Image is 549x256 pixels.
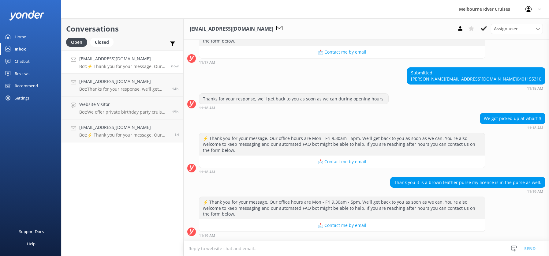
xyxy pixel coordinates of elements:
[390,177,545,188] div: Thank you it is a brown leather purse my licence is in the purse as well.
[15,67,29,80] div: Reviews
[79,124,170,131] h4: [EMAIL_ADDRESS][DOMAIN_NAME]
[527,87,543,90] strong: 11:18 AM
[174,132,179,137] span: Sep 01 2025 12:42pm (UTC +10:00) Australia/Sydney
[79,132,170,138] p: Bot: ⚡ Thank you for your message. Our office hours are Mon - Fri 9.30am - 5pm. We'll get back to...
[199,60,485,64] div: Sep 03 2025 11:17am (UTC +10:00) Australia/Sydney
[527,190,543,194] strong: 11:19 AM
[199,61,215,64] strong: 11:17 AM
[199,106,389,110] div: Sep 03 2025 11:18am (UTC +10:00) Australia/Sydney
[90,38,114,47] div: Closed
[66,39,90,45] a: Open
[62,96,183,119] a: Website VisitorBot:We offer private birthday party cruises for all ages, including 16th birthdays...
[172,109,179,115] span: Sep 02 2025 08:06pm (UTC +10:00) Australia/Sydney
[390,189,545,194] div: Sep 03 2025 11:19am (UTC +10:00) Australia/Sydney
[480,126,545,130] div: Sep 03 2025 11:18am (UTC +10:00) Australia/Sydney
[15,92,29,104] div: Settings
[62,51,183,73] a: [EMAIL_ADDRESS][DOMAIN_NAME]Bot:⚡ Thank you for your message. Our office hours are Mon - Fri 9.30...
[15,43,26,55] div: Inbox
[79,101,167,108] h4: Website Visitor
[199,197,485,219] div: ⚡ Thank you for your message. Our office hours are Mon - Fri 9.30am - 5pm. We'll get back to you ...
[9,10,44,21] img: yonder-white-logo.png
[480,113,545,124] div: We got picked up at wharf 3
[79,64,166,69] p: Bot: ⚡ Thank you for your message. Our office hours are Mon - Fri 9.30am - 5pm. We'll get back to...
[15,55,30,67] div: Chatbot
[199,219,485,232] button: 📩 Contact me by email
[79,109,167,115] p: Bot: We offer private birthday party cruises for all ages, including 16th birthdays. Celebrate on...
[199,156,485,168] button: 📩 Contact me by email
[27,238,35,250] div: Help
[199,94,388,104] div: Thanks for your response, we'll get back to you as soon as we can during opening hours.
[15,31,26,43] div: Home
[79,86,167,92] p: Bot: Thanks for your response, we'll get back to you as soon as we can during opening hours.
[171,63,179,69] span: Sep 03 2025 11:19am (UTC +10:00) Australia/Sydney
[445,76,517,82] a: [EMAIL_ADDRESS][DOMAIN_NAME]
[199,234,215,238] strong: 11:19 AM
[199,46,485,58] button: 📩 Contact me by email
[62,73,183,96] a: [EMAIL_ADDRESS][DOMAIN_NAME]Bot:Thanks for your response, we'll get back to you as soon as we can...
[199,170,215,174] strong: 11:18 AM
[90,39,117,45] a: Closed
[190,25,273,33] h3: [EMAIL_ADDRESS][DOMAIN_NAME]
[407,86,545,90] div: Sep 03 2025 11:18am (UTC +10:00) Australia/Sydney
[79,55,166,62] h4: [EMAIL_ADDRESS][DOMAIN_NAME]
[199,133,485,156] div: ⚡ Thank you for your message. Our office hours are Mon - Fri 9.30am - 5pm. We'll get back to you ...
[19,225,44,238] div: Support Docs
[199,106,215,110] strong: 11:18 AM
[527,126,543,130] strong: 11:18 AM
[494,25,518,32] span: Assign user
[79,78,167,85] h4: [EMAIL_ADDRESS][DOMAIN_NAME]
[62,119,183,142] a: [EMAIL_ADDRESS][DOMAIN_NAME]Bot:⚡ Thank you for your message. Our office hours are Mon - Fri 9.30...
[491,24,543,34] div: Assign User
[407,68,545,84] div: Submitted: [PERSON_NAME] 0401155310
[199,170,485,174] div: Sep 03 2025 11:18am (UTC +10:00) Australia/Sydney
[66,23,179,35] h2: Conversations
[199,233,485,238] div: Sep 03 2025 11:19am (UTC +10:00) Australia/Sydney
[66,38,87,47] div: Open
[15,80,38,92] div: Recommend
[172,86,179,92] span: Sep 02 2025 08:54pm (UTC +10:00) Australia/Sydney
